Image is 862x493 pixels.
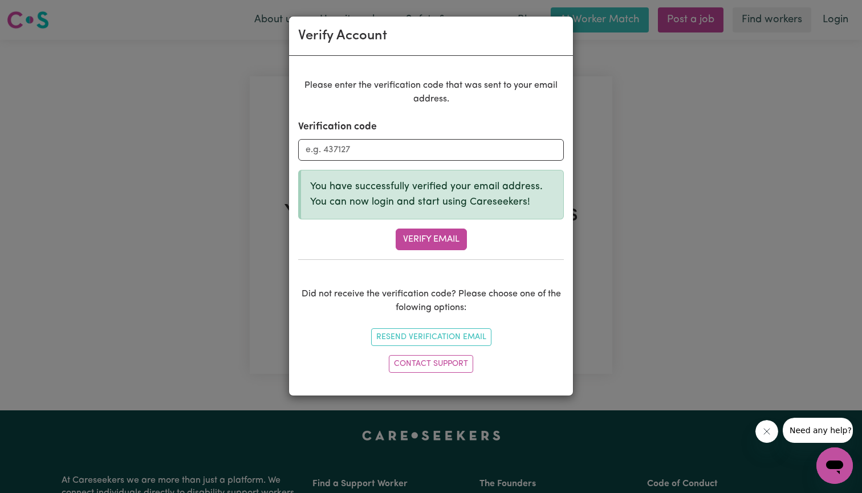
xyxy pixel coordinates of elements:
iframe: Close message [755,420,778,443]
label: Verification code [298,120,377,135]
button: Verify Email [396,229,467,250]
button: Resend Verification Email [371,328,491,346]
p: Did not receive the verification code? Please choose one of the folowing options: [298,287,564,315]
p: You have successfully verified your email address. You can now login and start using Careseekers! [310,180,554,210]
div: Verify Account [298,26,387,46]
iframe: Message from company [783,418,853,443]
p: Please enter the verification code that was sent to your email address. [298,79,564,106]
input: e.g. 437127 [298,139,564,161]
iframe: Button to launch messaging window [816,447,853,484]
a: Contact Support [389,355,473,373]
